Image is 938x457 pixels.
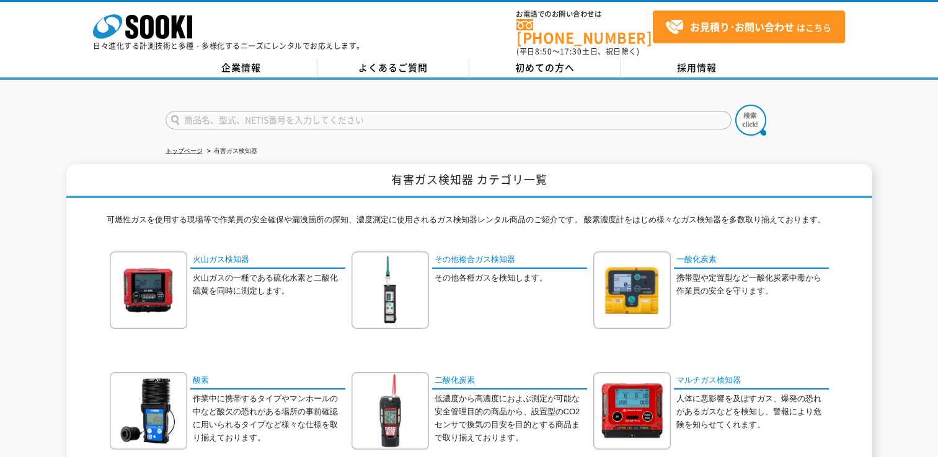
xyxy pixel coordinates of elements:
[593,251,671,329] img: 一酸化炭素
[190,372,345,390] a: 酸素
[621,59,773,77] a: 採用情報
[653,11,845,43] a: お見積り･お問い合わせはこちら
[166,111,732,129] input: 商品名、型式、NETIS番号を入力してください
[93,42,365,50] p: 日々進化する計測技術と多種・多様化するニーズにレンタルでお応えします。
[665,18,831,37] span: はこちら
[166,59,317,77] a: 企業情報
[516,46,639,57] span: (平日 ～ 土日、祝日除く)
[352,251,429,329] img: その他複合ガス検知器
[193,272,345,298] p: 火山ガスの一種である硫化水素と二酸化硫黄を同時に測定します。
[674,372,829,390] a: マルチガス検知器
[735,105,766,136] img: btn_search.png
[435,393,587,444] p: 低濃度から高濃度におよぶ測定が可能な安全管理目的の商品から、設置型のCO2センサで換気の目安を目的とする商品まで取り揃えております。
[166,147,203,154] a: トップページ
[690,19,794,34] strong: お見積り･お問い合わせ
[516,19,653,45] a: [PHONE_NUMBER]
[469,59,621,77] a: 初めての方へ
[593,372,671,450] img: マルチガス検知器
[66,164,872,198] h1: 有害ガス検知器 カテゴリ一覧
[205,145,257,158] li: 有害ガス検知器
[515,61,575,74] span: 初めての方へ
[110,372,187,450] img: 酸素
[352,372,429,450] img: 二酸化炭素
[107,214,832,233] p: 可燃性ガスを使用する現場等で作業員の安全確保や漏洩箇所の探知、濃度測定に使用されるガス検知器レンタル商品のご紹介です。 酸素濃度計をはじめ様々なガス検知器を多数取り揃えております。
[190,251,345,269] a: 火山ガス検知器
[110,251,187,329] img: 火山ガス検知器
[193,393,345,444] p: 作業中に携帯するタイプやマンホールの中など酸欠の恐れがある場所の事前確認に用いられるタイプなど様々な仕様を取り揃えております。
[435,272,587,285] p: その他各種ガスを検知します。
[674,251,829,269] a: 一酸化炭素
[560,46,582,57] span: 17:30
[516,11,653,18] span: お電話でのお問い合わせは
[432,251,587,269] a: その他複合ガス検知器
[676,393,829,431] p: 人体に悪影響を及ぼすガス、爆発の恐れがあるガスなどを検知し、警報により危険を知らせてくれます。
[432,372,587,390] a: 二酸化炭素
[317,59,469,77] a: よくあるご質問
[676,272,829,298] p: 携帯型や定置型など一酸化炭素中毒から作業員の安全を守ります。
[535,46,552,57] span: 8:50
